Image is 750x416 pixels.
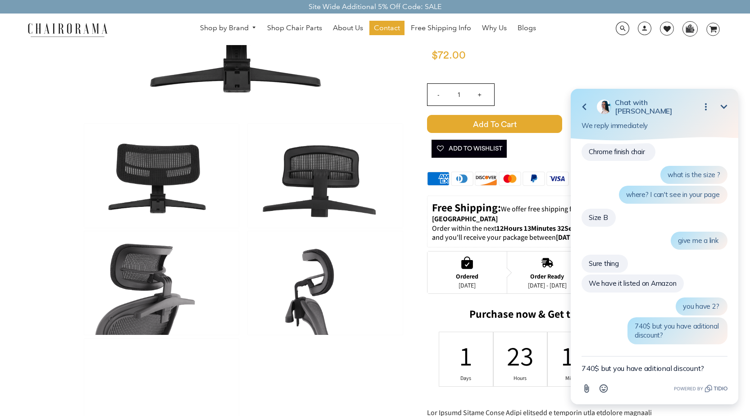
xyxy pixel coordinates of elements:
span: We offer free shipping for purchase over $200 [501,204,639,214]
button: Add to Cart [427,115,668,133]
p: Order within the next for dispatch [DATE], and you'll receive your package between [432,224,663,243]
img: chairorama [23,22,113,37]
span: Contact [374,23,400,33]
div: 23 [514,338,526,373]
span: About Us [333,23,363,33]
a: Contact [369,21,405,35]
span: Free Shipping Info [411,23,471,33]
div: Hours [514,375,526,382]
span: Add to Cart [427,115,562,133]
img: Headrest For Classic Herman Miller Aeron Chair - chairorama [84,231,239,335]
span: 12Hours 13Minutes 32Seconds [496,224,591,233]
strong: [GEOGRAPHIC_DATA] [432,214,498,224]
div: [DATE] [456,282,478,289]
span: Why Us [482,23,507,33]
a: Shop Chair Parts [263,21,327,35]
img: Headrest For Classic Herman Miller Aeron Chair - chairorama [84,124,239,228]
div: 1 [460,338,472,373]
div: Ordered [456,273,478,280]
img: Headrest For Classic Herman Miller Aeron Chair - chairorama [248,124,402,228]
span: Add To Wishlist [436,140,502,158]
a: Free Shipping Info [406,21,476,35]
strong: [DATE] and [DATE] [556,233,612,242]
span: $72.00 [432,50,466,61]
a: About Us [328,21,368,35]
input: + [469,84,491,105]
button: Add To Wishlist [432,140,507,158]
a: Why Us [477,21,511,35]
img: WhatsApp_Image_2024-07-12_at_16.23.01.webp [683,22,697,35]
div: [DATE] - [DATE] [528,282,567,289]
nav: DesktopNavigation [151,21,585,37]
a: Shop by Brand [195,21,261,35]
div: Order Ready [528,273,567,280]
span: Shop Chair Parts [267,23,322,33]
strong: Free Shipping: [432,200,501,215]
span: Blogs [518,23,536,33]
p: to [432,201,663,224]
a: Blogs [513,21,541,35]
iframe: Tidio Chat [559,69,750,416]
input: - [427,84,449,105]
img: Headrest For Classic Herman Miller Aeron Chair - chairorama [248,231,402,335]
h2: Purchase now & Get the discount [427,307,668,325]
div: Days [460,375,472,382]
